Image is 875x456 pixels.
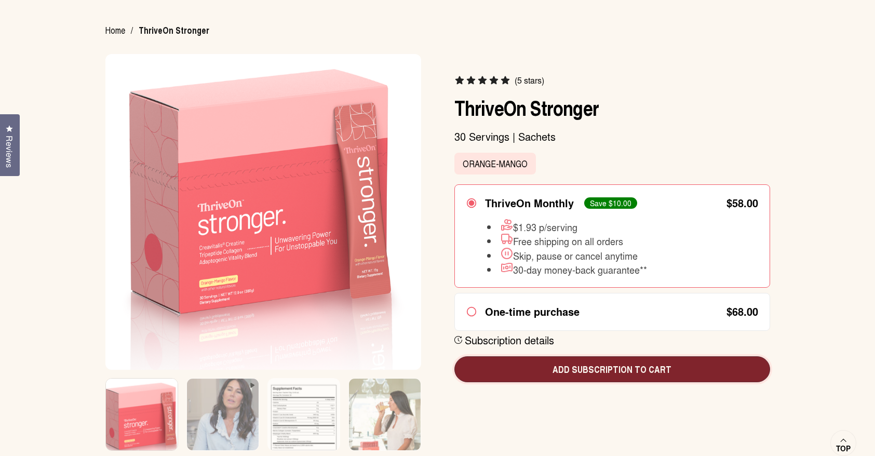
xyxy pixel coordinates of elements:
[836,444,851,453] span: Top
[454,153,536,175] label: Orange-Mango
[131,25,133,36] span: /
[726,198,758,208] div: $58.00
[485,197,574,209] div: ThriveOn Monthly
[487,247,647,262] li: Skip, pause or cancel anytime
[3,136,16,168] span: Reviews
[105,24,125,36] a: Home
[454,356,770,382] button: Add subscription to cart
[487,233,647,247] li: Free shipping on all orders
[454,130,770,143] p: 30 Servings | Sachets
[485,305,580,318] div: One-time purchase
[487,261,647,276] li: 30-day money-back guarantee**
[139,25,209,36] span: ThriveOn Stronger
[105,25,222,36] nav: breadcrumbs
[105,24,125,38] span: Home
[487,219,647,233] li: $1.93 p/serving
[584,197,637,209] div: Save $10.00
[726,306,758,317] div: $68.00
[463,363,762,376] span: Add subscription to cart
[105,54,421,370] img: Box of ThriveOn Stronger supplement with a pink design on a white background
[454,95,770,120] h1: ThriveOn Stronger
[515,75,544,86] span: (5 stars)
[465,333,554,347] div: Subscription details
